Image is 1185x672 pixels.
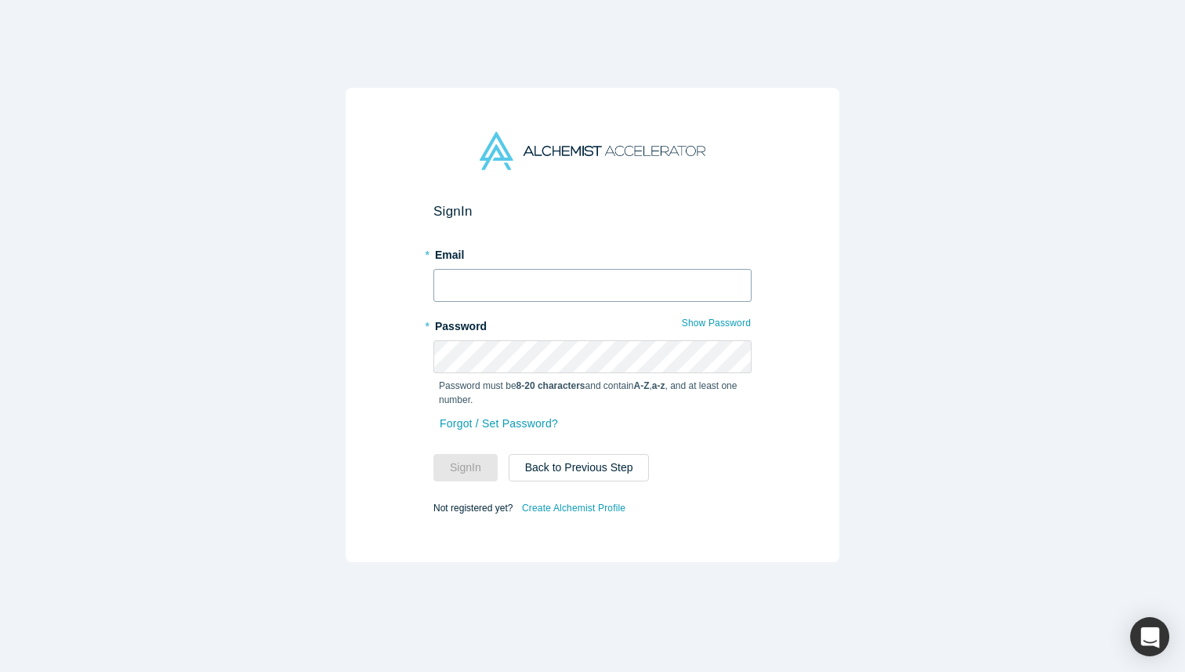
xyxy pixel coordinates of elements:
[433,454,498,481] button: SignIn
[433,242,752,263] label: Email
[480,132,705,170] img: Alchemist Accelerator Logo
[652,380,665,391] strong: a-z
[439,379,746,407] p: Password must be and contain , , and at least one number.
[516,380,585,391] strong: 8-20 characters
[433,503,513,514] span: Not registered yet?
[521,498,626,518] a: Create Alchemist Profile
[439,410,559,438] a: Forgot / Set Password?
[681,313,752,333] button: Show Password
[634,380,650,391] strong: A-Z
[509,454,650,481] button: Back to Previous Step
[433,203,752,220] h2: Sign In
[433,313,752,335] label: Password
